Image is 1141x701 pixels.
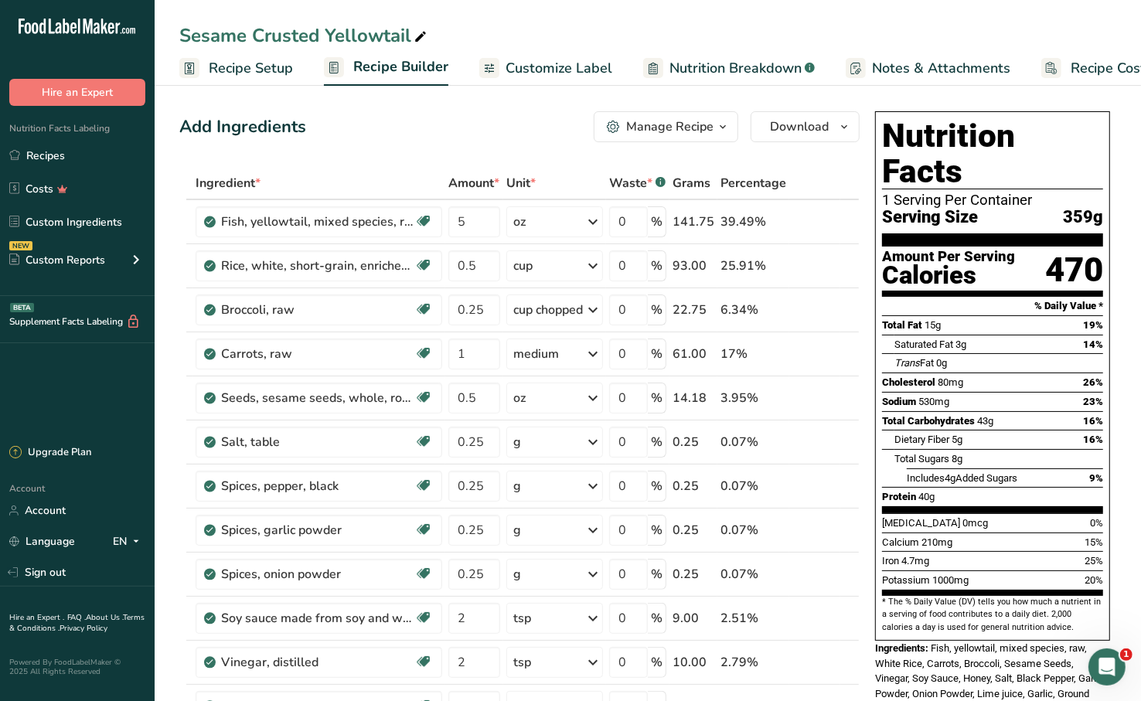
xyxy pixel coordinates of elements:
span: Fat [894,357,934,369]
div: Rice, white, short-grain, enriched, cooked [221,257,414,275]
span: 80mg [938,376,963,388]
div: 0.07% [720,521,786,539]
span: 16% [1083,415,1103,427]
span: Unit [506,174,536,192]
span: 19% [1083,319,1103,331]
div: Waste [609,174,666,192]
span: [MEDICAL_DATA] [882,517,960,529]
span: Total Carbohydrates [882,415,975,427]
span: 530mg [918,396,949,407]
div: 14.18 [673,389,714,407]
div: Fish, yellowtail, mixed species, raw [221,213,414,231]
a: Terms & Conditions . [9,612,145,634]
span: Grams [673,174,710,192]
span: 14% [1083,339,1103,350]
a: Customize Label [479,51,612,86]
span: Recipe Setup [209,58,293,79]
div: Soy sauce made from soy and wheat (shoyu), low sodium [221,609,414,628]
span: 25% [1085,555,1103,567]
div: Upgrade Plan [9,445,91,461]
span: 26% [1083,376,1103,388]
div: 2.51% [720,609,786,628]
span: Nutrition Breakdown [669,58,802,79]
div: Broccoli, raw [221,301,414,319]
div: 2.79% [720,653,786,672]
div: 93.00 [673,257,714,275]
div: cup chopped [513,301,583,319]
div: Carrots, raw [221,345,414,363]
span: Protein [882,491,916,502]
button: Manage Recipe [594,111,738,142]
span: Potassium [882,574,930,586]
div: 10.00 [673,653,714,672]
span: Iron [882,555,899,567]
span: 9% [1089,472,1103,484]
div: 9.00 [673,609,714,628]
div: 6.34% [720,301,786,319]
button: Hire an Expert [9,79,145,106]
span: 40g [918,491,935,502]
div: Calories [882,264,1015,287]
div: NEW [9,241,32,250]
div: Manage Recipe [626,117,714,136]
span: Ingredient [196,174,261,192]
span: Dietary Fiber [894,434,949,445]
div: 25.91% [720,257,786,275]
button: Download [751,111,860,142]
a: Language [9,528,75,555]
div: 0.25 [673,433,714,451]
div: Seeds, sesame seeds, whole, roasted and toasted [221,389,414,407]
span: Download [770,117,829,136]
span: 43g [977,415,993,427]
span: Amount [448,174,499,192]
div: 0.07% [720,433,786,451]
a: Notes & Attachments [846,51,1010,86]
div: 470 [1045,250,1103,291]
div: Powered By FoodLabelMaker © 2025 All Rights Reserved [9,658,145,676]
div: EN [113,533,145,551]
div: g [513,565,521,584]
span: 16% [1083,434,1103,445]
span: Ingredients: [875,642,928,654]
a: FAQ . [67,612,86,623]
span: 0mcg [962,517,988,529]
div: Salt, table [221,433,414,451]
div: Vinegar, distilled [221,653,414,672]
span: 1 [1120,648,1132,661]
div: Spices, garlic powder [221,521,414,539]
a: Recipe Setup [179,51,293,86]
span: 5g [952,434,962,445]
div: tsp [513,609,531,628]
div: g [513,477,521,495]
span: Recipe Builder [353,56,448,77]
span: 4.7mg [901,555,929,567]
section: * The % Daily Value (DV) tells you how much a nutrient in a serving of food contributes to a dail... [882,596,1103,634]
div: 3.95% [720,389,786,407]
i: Trans [894,357,920,369]
div: oz [513,389,526,407]
span: Total Fat [882,319,922,331]
span: 15g [925,319,941,331]
a: Privacy Policy [60,623,107,634]
div: 141.75 [673,213,714,231]
div: 61.00 [673,345,714,363]
div: 0.25 [673,477,714,495]
span: 1000mg [932,574,969,586]
span: 20% [1085,574,1103,586]
div: 0.07% [720,565,786,584]
span: 359g [1063,208,1103,227]
span: Notes & Attachments [872,58,1010,79]
a: Nutrition Breakdown [643,51,815,86]
span: Includes Added Sugars [907,472,1017,484]
span: Sodium [882,396,916,407]
div: 22.75 [673,301,714,319]
a: About Us . [86,612,123,623]
span: 210mg [921,536,952,548]
div: 0.07% [720,477,786,495]
div: Amount Per Serving [882,250,1015,264]
div: g [513,521,521,539]
div: cup [513,257,533,275]
a: Recipe Builder [324,49,448,87]
div: Custom Reports [9,252,105,268]
div: Sesame Crusted Yellowtail [179,22,430,49]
